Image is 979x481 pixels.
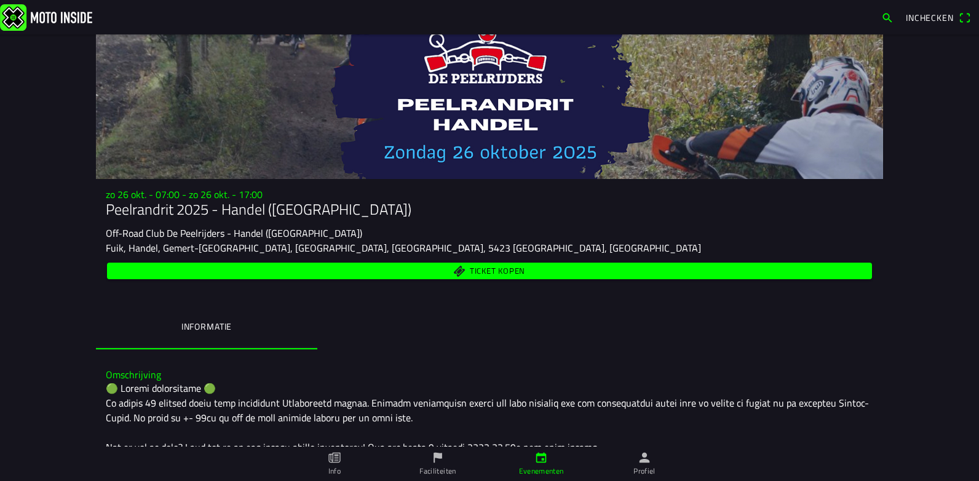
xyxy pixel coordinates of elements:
[633,466,656,477] ion-label: Profiel
[906,11,954,24] span: Inchecken
[106,240,701,255] ion-text: Fuik, Handel, Gemert-[GEOGRAPHIC_DATA], [GEOGRAPHIC_DATA], [GEOGRAPHIC_DATA], 5423 [GEOGRAPHIC_DA...
[328,451,341,464] ion-icon: paper
[181,320,232,333] ion-label: Informatie
[900,7,977,28] a: Incheckenqr scanner
[106,201,873,218] h1: Peelrandrit 2025 - Handel ([GEOGRAPHIC_DATA])
[431,451,445,464] ion-icon: flag
[106,226,362,240] ion-text: Off-Road Club De Peelrijders - Handel ([GEOGRAPHIC_DATA])
[419,466,456,477] ion-label: Faciliteiten
[470,267,525,275] span: Ticket kopen
[106,189,873,201] h3: zo 26 okt. - 07:00 - zo 26 okt. - 17:00
[875,7,900,28] a: search
[638,451,651,464] ion-icon: person
[534,451,548,464] ion-icon: calendar
[519,466,564,477] ion-label: Evenementen
[328,466,341,477] ion-label: Info
[106,369,873,381] h3: Omschrijving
